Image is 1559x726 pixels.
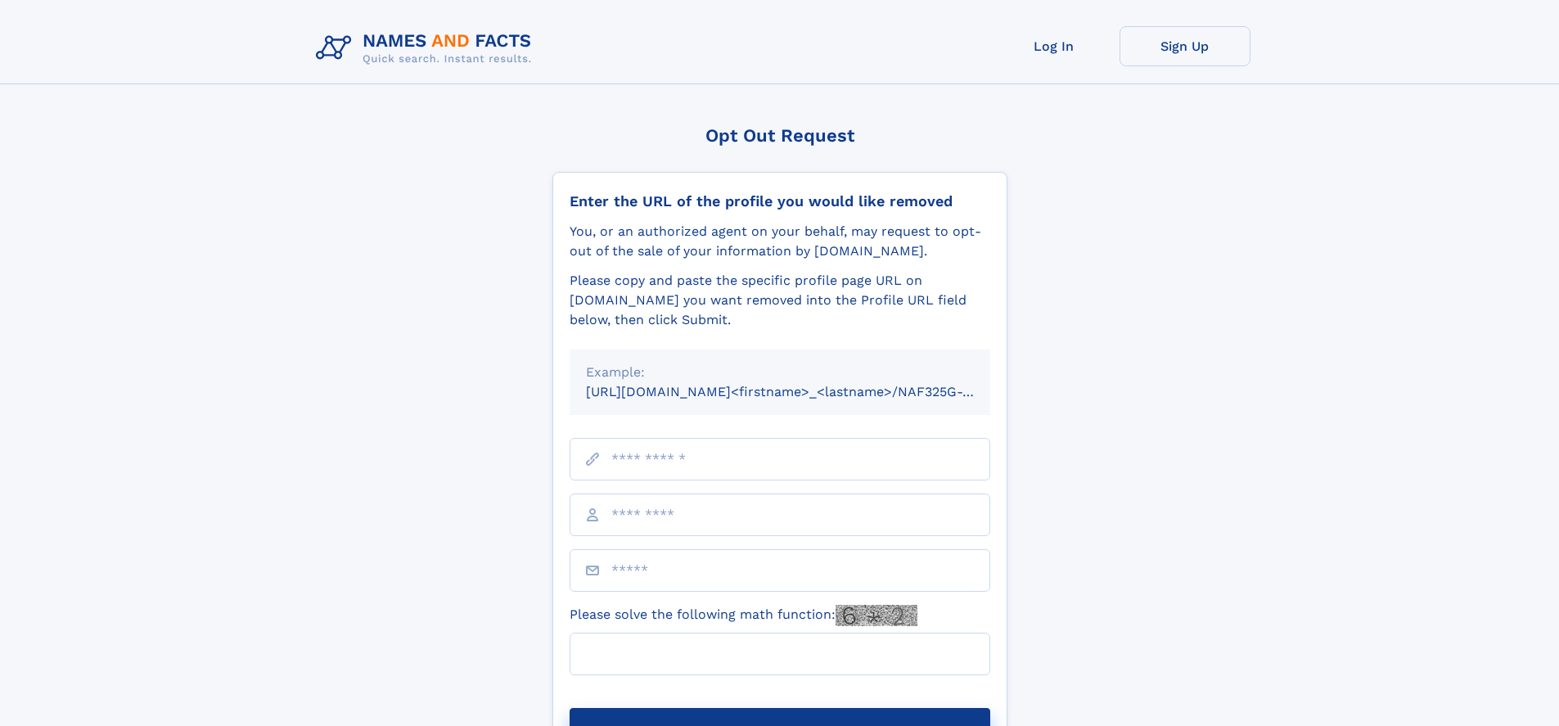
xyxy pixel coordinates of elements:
[309,26,545,70] img: Logo Names and Facts
[570,605,917,626] label: Please solve the following math function:
[989,26,1120,66] a: Log In
[1120,26,1250,66] a: Sign Up
[552,125,1007,146] div: Opt Out Request
[570,271,990,330] div: Please copy and paste the specific profile page URL on [DOMAIN_NAME] you want removed into the Pr...
[586,384,1021,399] small: [URL][DOMAIN_NAME]<firstname>_<lastname>/NAF325G-xxxxxxxx
[586,363,974,382] div: Example:
[570,222,990,261] div: You, or an authorized agent on your behalf, may request to opt-out of the sale of your informatio...
[570,192,990,210] div: Enter the URL of the profile you would like removed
